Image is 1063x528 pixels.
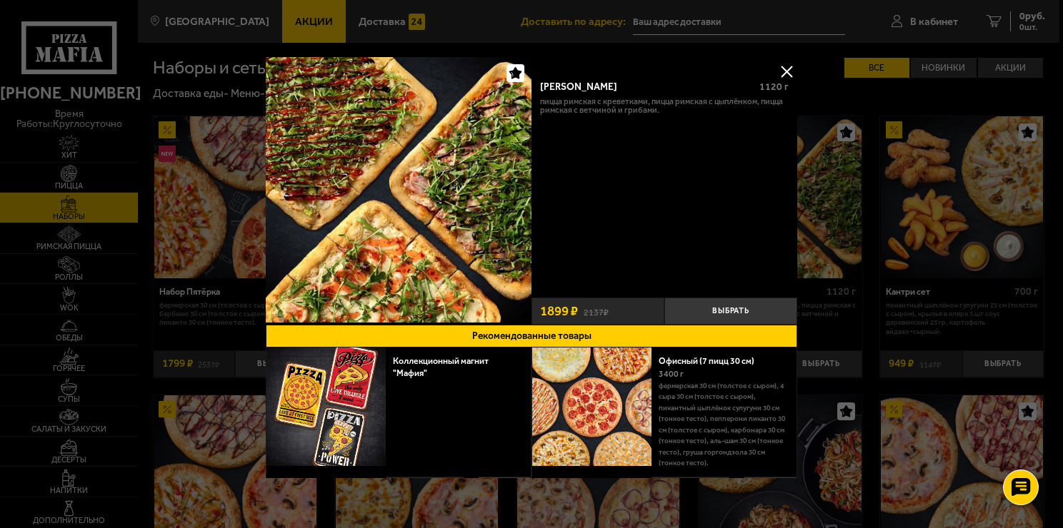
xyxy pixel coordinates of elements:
[266,57,531,325] a: Мама Миа
[478,477,531,507] button: Выбрать
[266,325,797,347] button: Рекомендованные товары
[396,477,427,506] strong: 29 ₽
[744,477,797,507] button: Выбрать
[393,355,489,378] a: Коллекционный магнит "Мафия"
[759,81,789,93] span: 1120 г
[659,381,787,469] p: Фермерская 30 см (толстое с сыром), 4 сыра 30 см (толстое с сыром), Пикантный цыплёнок сулугуни 3...
[540,97,789,115] p: Пицца Римская с креветками, Пицца Римская с цыплёнком, Пицца Римская с ветчиной и грибами.
[584,305,609,317] s: 2137 ₽
[540,81,749,93] div: [PERSON_NAME]
[266,57,531,323] img: Мама Миа
[540,305,578,318] span: 1899 ₽
[662,477,709,506] strong: 3499 ₽
[659,355,766,366] a: Офисный (7 пицц 30 см)
[659,369,684,379] span: 3400 г
[664,298,797,325] button: Выбрать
